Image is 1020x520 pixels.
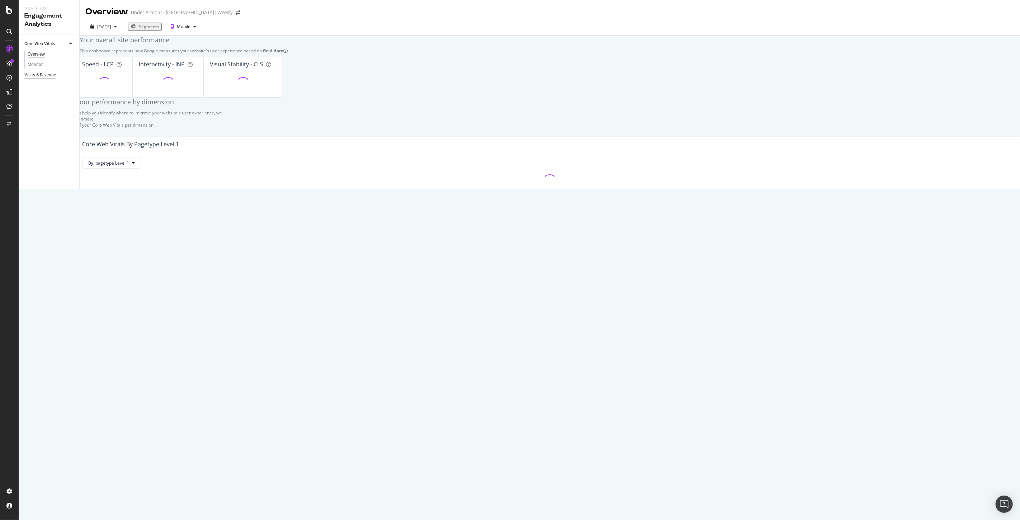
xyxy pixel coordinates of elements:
[139,61,185,68] div: Interactivity - INP
[996,496,1013,513] div: Open Intercom Messenger
[28,61,74,68] a: Monitor
[139,24,159,30] span: Segments
[24,40,67,48] a: Core Web Vitals
[24,71,56,79] div: Visits & Revenue
[82,157,141,169] button: By: pagetype Level 1
[24,71,74,79] a: Visits & Revenue
[28,51,45,58] div: Overview
[80,48,1020,54] div: This dashboard represents how Google measures your website's user experience based on
[24,12,74,28] div: Engagement Analytics
[82,61,114,68] div: Speed - LCP
[128,23,162,31] button: Segments
[168,21,199,32] button: Mobile
[85,6,128,18] div: Overview
[177,24,190,29] div: Mobile
[28,51,74,58] a: Overview
[263,48,283,54] b: field data
[97,24,111,30] div: [DATE]
[236,10,240,15] div: arrow-right-arrow-left
[131,9,233,16] div: Under Armour - [GEOGRAPHIC_DATA] | Weekly
[80,36,1020,45] div: Your overall site performance
[28,61,43,68] div: Monitor
[24,6,74,12] div: Analytics
[24,40,55,48] div: Core Web Vitals
[210,61,263,68] div: Visual Stability - CLS
[82,141,179,148] div: Core Web Vitals By pagetype Level 1
[88,160,129,166] span: By: pagetype Level 1
[85,23,122,30] button: [DATE]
